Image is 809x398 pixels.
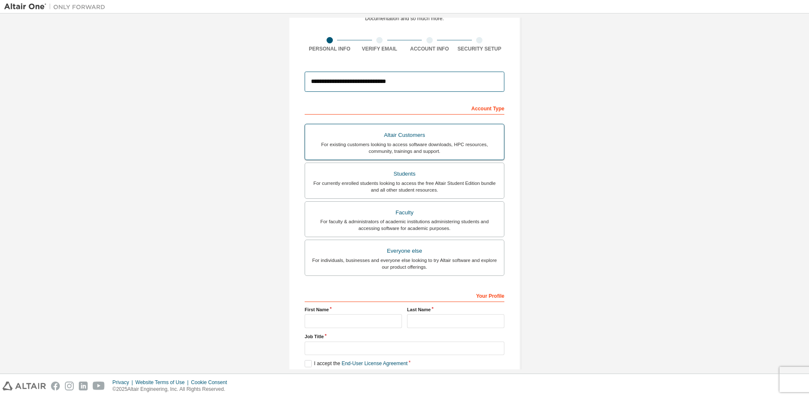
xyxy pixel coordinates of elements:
[4,3,110,11] img: Altair One
[310,207,499,219] div: Faculty
[342,361,408,366] a: End-User License Agreement
[305,45,355,52] div: Personal Info
[191,379,232,386] div: Cookie Consent
[135,379,191,386] div: Website Terms of Use
[310,245,499,257] div: Everyone else
[93,382,105,390] img: youtube.svg
[355,45,405,52] div: Verify Email
[305,101,504,115] div: Account Type
[79,382,88,390] img: linkedin.svg
[65,382,74,390] img: instagram.svg
[310,257,499,270] div: For individuals, businesses and everyone else looking to try Altair software and explore our prod...
[305,306,402,313] label: First Name
[113,386,232,393] p: © 2025 Altair Engineering, Inc. All Rights Reserved.
[310,180,499,193] div: For currently enrolled students looking to access the free Altair Student Edition bundle and all ...
[3,382,46,390] img: altair_logo.svg
[113,379,135,386] div: Privacy
[305,360,407,367] label: I accept the
[51,382,60,390] img: facebook.svg
[310,218,499,232] div: For faculty & administrators of academic institutions administering students and accessing softwa...
[310,129,499,141] div: Altair Customers
[404,45,455,52] div: Account Info
[305,288,504,302] div: Your Profile
[310,168,499,180] div: Students
[310,141,499,155] div: For existing customers looking to access software downloads, HPC resources, community, trainings ...
[407,306,504,313] label: Last Name
[305,333,504,340] label: Job Title
[455,45,505,52] div: Security Setup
